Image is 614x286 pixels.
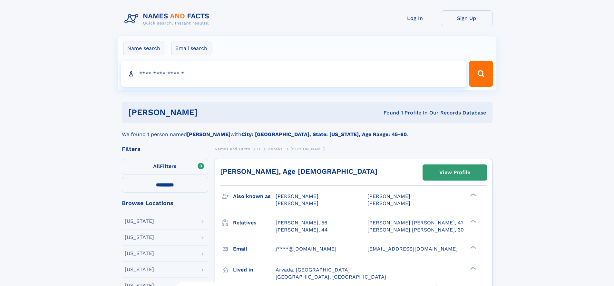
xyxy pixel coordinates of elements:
[367,219,463,226] a: [PERSON_NAME] [PERSON_NAME], 41
[276,267,350,273] span: Arvada, [GEOGRAPHIC_DATA]
[171,42,211,55] label: Email search
[125,235,154,240] div: [US_STATE]
[241,131,407,137] b: City: [GEOGRAPHIC_DATA], State: [US_STATE], Age Range: 45-60
[257,147,260,151] span: H
[123,42,164,55] label: Name search
[367,200,410,206] span: [PERSON_NAME]
[233,243,276,254] h3: Email
[367,226,464,233] a: [PERSON_NAME] [PERSON_NAME], 30
[439,165,470,180] div: View Profile
[367,193,410,199] span: [PERSON_NAME]
[276,219,327,226] a: [PERSON_NAME], 56
[187,131,230,137] b: [PERSON_NAME]
[122,123,492,138] div: We found 1 person named with .
[220,167,377,175] a: [PERSON_NAME], Age [DEMOGRAPHIC_DATA]
[122,146,208,152] div: Filters
[215,145,250,153] a: Names and Facts
[233,264,276,275] h3: Lived in
[122,10,215,28] img: Logo Names and Facts
[276,193,318,199] span: [PERSON_NAME]
[469,266,476,270] div: ❯
[121,61,466,87] input: search input
[423,165,487,180] a: View Profile
[276,226,328,233] a: [PERSON_NAME], 44
[125,251,154,256] div: [US_STATE]
[290,109,486,116] div: Found 1 Profile In Our Records Database
[469,61,493,87] button: Search Button
[122,200,208,206] div: Browse Locations
[268,145,283,153] a: Heneka
[122,159,208,174] label: Filters
[290,147,325,151] span: [PERSON_NAME]
[367,246,458,252] span: [EMAIL_ADDRESS][DOMAIN_NAME]
[233,217,276,228] h3: Relatives
[153,163,160,169] span: All
[257,145,260,153] a: H
[469,219,476,223] div: ❯
[276,274,386,280] span: [GEOGRAPHIC_DATA], [GEOGRAPHIC_DATA]
[233,191,276,202] h3: Also known as
[469,245,476,249] div: ❯
[441,10,492,26] a: Sign Up
[469,193,476,197] div: ❯
[276,200,318,206] span: [PERSON_NAME]
[125,219,154,224] div: [US_STATE]
[389,10,441,26] a: Log In
[128,108,291,116] h1: [PERSON_NAME]
[125,267,154,272] div: [US_STATE]
[268,147,283,151] span: Heneka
